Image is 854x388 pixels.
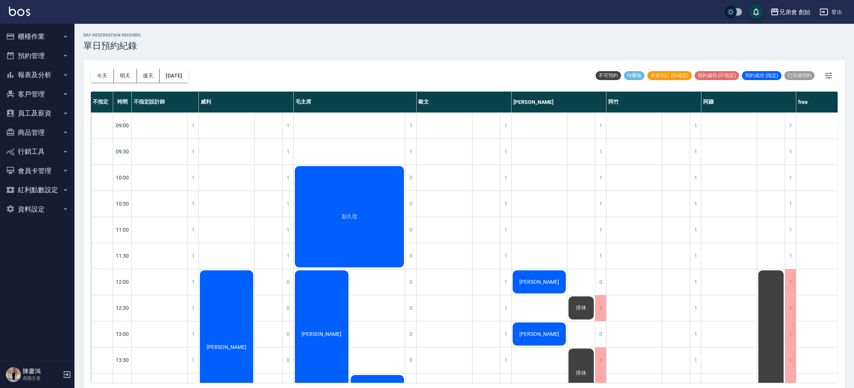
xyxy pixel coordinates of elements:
div: 1 [187,295,198,321]
div: 1 [690,165,701,191]
div: 1 [500,139,511,165]
div: 10:00 [113,165,132,191]
h5: 陳慶鴻 [23,368,61,375]
div: 1 [690,113,701,139]
div: 10:30 [113,191,132,217]
div: 13:00 [113,321,132,347]
button: 登出 [816,5,845,19]
button: [DATE] [160,69,188,83]
div: 0 [595,269,606,295]
div: 不指定 [91,92,113,112]
div: 1 [595,113,606,139]
span: 不可預約 [596,72,621,79]
div: 0 [405,321,416,347]
img: Person [6,367,21,382]
div: 1 [785,243,796,269]
span: [PERSON_NAME] [518,331,561,337]
div: 1 [187,269,198,295]
div: 1 [785,295,796,321]
div: 兄弟會 創始 [779,7,810,17]
div: 1 [690,217,701,243]
div: 1 [690,347,701,373]
div: 1 [690,321,701,347]
div: 0 [405,243,416,269]
div: 1 [785,321,796,347]
button: 明天 [114,69,137,83]
span: 未來預訂 (待確認) [647,72,692,79]
button: 客戶管理 [3,85,71,104]
div: 1 [785,165,796,191]
div: 1 [690,243,701,269]
div: 1 [595,191,606,217]
div: 0 [405,295,416,321]
div: 13:30 [113,347,132,373]
div: 毛主席 [294,92,417,112]
span: 已完成預約 [784,72,815,79]
div: 1 [187,243,198,269]
div: 1 [187,165,198,191]
span: 待審核 [624,72,644,79]
div: 1 [282,243,293,269]
button: 商品管理 [3,123,71,142]
div: 09:30 [113,139,132,165]
div: 1 [690,191,701,217]
div: 1 [785,217,796,243]
div: 1 [187,347,198,373]
div: 0 [405,269,416,295]
button: save [749,4,764,19]
div: 1 [595,139,606,165]
span: [PERSON_NAME] [300,331,343,337]
div: [PERSON_NAME] [512,92,606,112]
div: 1 [785,191,796,217]
div: 不指定設計師 [132,92,199,112]
button: 兄弟會 創始 [767,4,813,20]
div: 11:30 [113,243,132,269]
div: 1 [187,217,198,243]
div: 12:00 [113,269,132,295]
button: 會員卡管理 [3,161,71,181]
div: 0 [405,191,416,217]
div: 0 [282,295,293,321]
div: 1 [595,217,606,243]
div: 1 [500,217,511,243]
button: 行銷工具 [3,142,71,161]
span: 排休 [574,305,588,311]
div: 1 [785,347,796,373]
span: [PERSON_NAME] [205,344,248,350]
div: 1 [595,243,606,269]
img: Logo [9,7,30,16]
div: 1 [785,139,796,165]
div: 09:00 [113,112,132,139]
div: 歐文 [417,92,512,112]
div: 0 [405,165,416,191]
button: 資料設定 [3,200,71,219]
div: 1 [282,191,293,217]
div: 阿蹦 [701,92,796,112]
div: 1 [187,113,198,139]
div: 1 [282,217,293,243]
div: 1 [187,191,198,217]
p: 高階主管 [23,375,61,382]
div: 1 [785,269,796,295]
div: 1 [595,165,606,191]
div: 1 [187,139,198,165]
span: 預約成功 (指定) [742,72,781,79]
button: 今天 [91,69,114,83]
button: 報表及分析 [3,65,71,85]
span: 預約成功 (不指定) [695,72,739,79]
div: 0 [282,347,293,373]
div: 1 [500,191,511,217]
div: 1 [690,269,701,295]
div: 時間 [113,92,132,112]
div: 1 [690,139,701,165]
div: 阿竹 [606,92,701,112]
div: 0 [405,347,416,373]
div: 1 [500,347,511,373]
span: [PERSON_NAME] [518,279,561,285]
div: 1 [282,113,293,139]
div: 1 [405,139,416,165]
button: 後天 [137,69,160,83]
div: 1 [595,295,606,321]
h2: day Reservation records [83,33,141,38]
div: 1 [187,321,198,347]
